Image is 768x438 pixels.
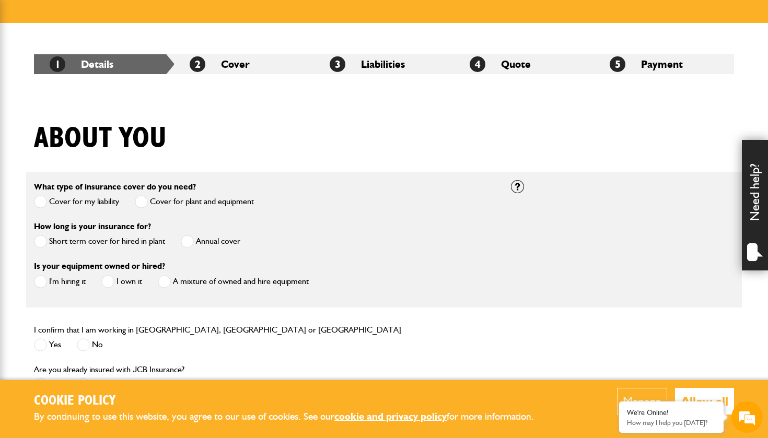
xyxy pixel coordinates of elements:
[174,54,314,74] li: Cover
[742,140,768,270] div: Need help?
[34,338,61,351] label: Yes
[34,183,196,191] label: What type of insurance cover do you need?
[334,410,447,422] a: cookie and privacy policy
[314,54,454,74] li: Liabilities
[34,235,165,248] label: Short term cover for hired in plant
[617,388,667,415] button: Manage
[610,56,625,72] span: 5
[77,338,103,351] label: No
[454,54,594,74] li: Quote
[34,222,151,231] label: How long is your insurance for?
[34,393,551,409] h2: Cookie Policy
[34,326,401,334] label: I confirm that I am working in [GEOGRAPHIC_DATA], [GEOGRAPHIC_DATA] or [GEOGRAPHIC_DATA]
[34,378,61,391] label: Yes
[50,56,65,72] span: 1
[34,54,174,74] li: Details
[675,388,734,415] button: Allow all
[330,56,345,72] span: 3
[101,275,142,288] label: I own it
[135,195,254,208] label: Cover for plant and equipment
[470,56,485,72] span: 4
[34,121,167,156] h1: About you
[627,408,716,417] div: We're Online!
[190,56,205,72] span: 2
[34,262,165,270] label: Is your equipment owned or hired?
[34,275,86,288] label: I'm hiring it
[77,378,103,391] label: No
[158,275,309,288] label: A mixture of owned and hire equipment
[34,365,184,374] label: Are you already insured with JCB Insurance?
[627,419,716,427] p: How may I help you today?
[181,235,240,248] label: Annual cover
[34,409,551,425] p: By continuing to use this website, you agree to our use of cookies. See our for more information.
[34,195,119,208] label: Cover for my liability
[594,54,734,74] li: Payment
